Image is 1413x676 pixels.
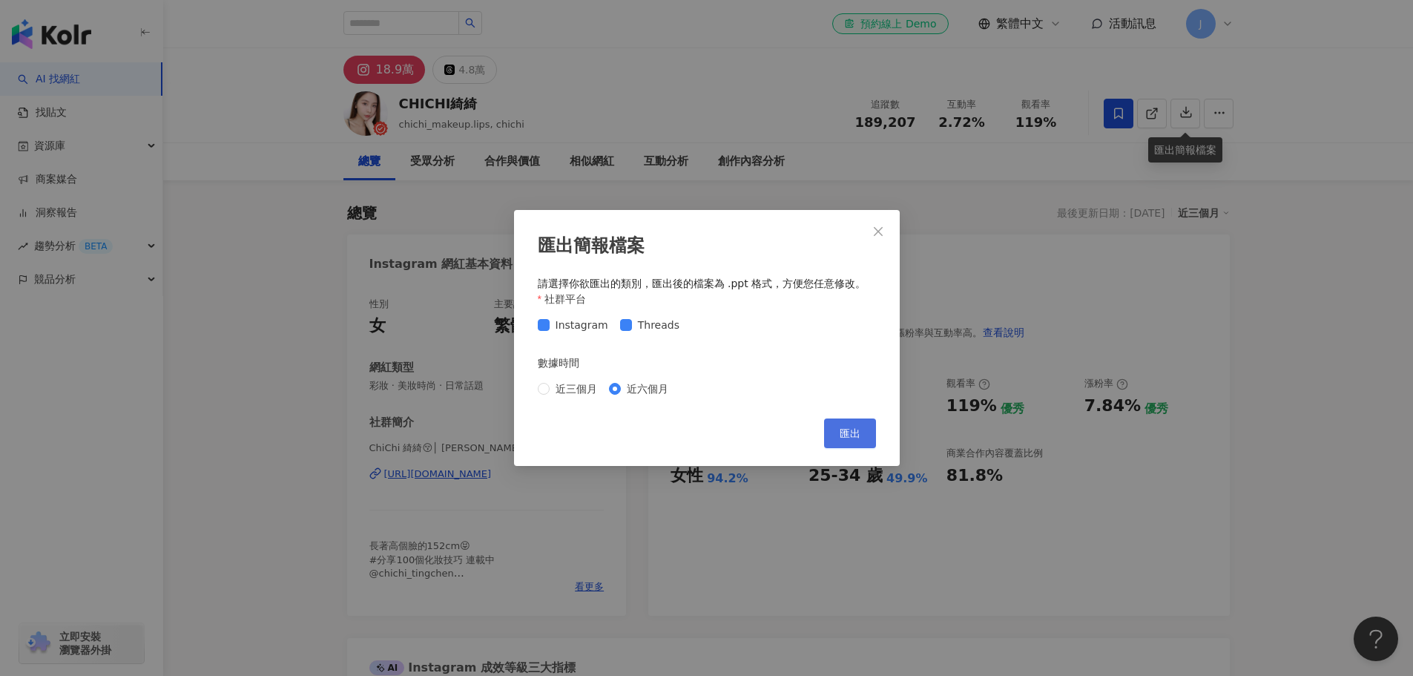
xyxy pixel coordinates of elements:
[538,291,597,307] label: 社群平台
[550,381,603,397] span: 近三個月
[538,355,590,371] label: 數據時間
[824,419,876,448] button: 匯出
[550,317,614,333] span: Instagram
[863,217,893,246] button: Close
[621,381,674,397] span: 近六個月
[872,226,884,237] span: close
[632,317,685,333] span: Threads
[840,427,860,439] span: 匯出
[538,234,876,259] div: 匯出簡報檔案
[538,277,876,292] div: 請選擇你欲匯出的類別，匯出後的檔案為 .ppt 格式，方便您任意修改。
